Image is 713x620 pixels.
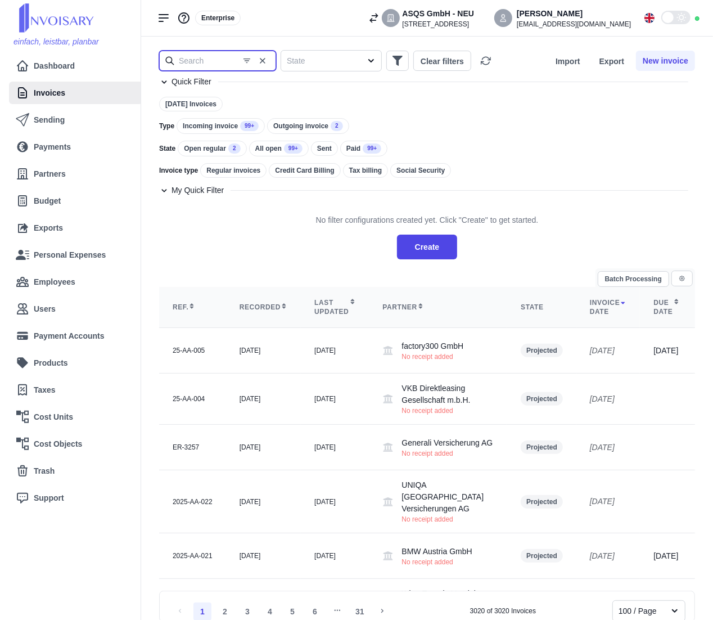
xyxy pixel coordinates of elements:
[249,141,309,156] div: All open
[517,20,631,29] div: [EMAIL_ADDRESS][DOMAIN_NAME]
[195,11,241,25] div: Enterprise
[16,163,132,185] a: Partners
[16,406,132,428] a: Cost Units
[644,13,655,23] img: Flag_en.svg
[173,346,213,355] div: 25-AA-005
[314,346,355,355] div: [DATE]
[402,479,494,524] div: UNIQA [GEOGRAPHIC_DATA] Versicherungen AG
[590,496,627,507] div: [DATE]
[592,51,631,71] button: Export
[16,298,136,320] a: Users
[177,118,265,134] div: Incoming invoice
[402,515,494,524] div: No receipt added
[240,346,287,355] div: [DATE]
[240,121,259,131] span: 99+
[598,271,669,287] button: Batch Processing
[34,60,75,72] span: Dashboard
[269,163,340,178] div: Credit Card Billing
[413,51,471,71] button: Clear filters
[34,303,56,315] span: Users
[13,37,99,46] span: einfach, leistbar, planbar
[16,379,132,401] a: Taxes
[173,303,213,312] div: Ref.
[521,392,563,406] div: Projected
[402,449,493,458] div: No receipt added
[16,217,136,239] a: Exports
[521,495,563,509] div: Projected
[16,433,132,455] a: Cost Objects
[314,551,355,560] div: [DATE]
[590,550,627,562] div: [DATE]
[240,443,287,452] div: [DATE]
[590,442,627,453] div: [DATE]
[397,235,458,259] button: Create
[34,222,63,234] span: Exports
[521,441,563,454] div: Projected
[402,558,472,567] div: No receipt added
[34,195,61,207] span: Budget
[311,141,338,156] div: Sent
[590,345,627,357] div: [DATE]
[159,122,174,131] span: Type
[16,325,132,347] a: Payment Accounts
[619,605,659,617] div: 100 / Page
[316,205,539,235] div: No filter configurations created yet. Click "Create" to get started.
[331,121,343,131] span: 2
[16,82,132,104] a: Invoices
[267,118,349,134] div: Outgoing invoice
[228,143,241,154] span: 2
[159,144,175,153] span: State
[402,406,494,415] div: No receipt added
[200,163,267,178] div: Regular invoices
[383,303,494,312] div: Partner
[240,303,287,312] div: Recorded
[172,76,211,88] h7: Quick Filter
[16,244,136,266] a: Personal Expenses
[16,460,136,482] a: Trash
[34,114,65,126] span: Sending
[173,394,213,403] div: 25-AA-004
[16,136,136,158] a: Payments
[16,109,136,131] a: Sending
[173,443,213,452] div: ER-3257
[240,551,287,560] div: [DATE]
[521,303,563,312] div: State
[172,185,224,196] h7: My Quick Filter
[159,51,276,71] input: Search
[340,141,387,156] div: Paid
[521,549,563,563] div: Projected
[402,383,494,415] div: VKB Direktleasing Gesellschaft m.b.H.
[590,298,627,316] div: Invoice date
[314,298,355,316] div: Last updated
[640,328,693,374] td: [DATE]
[402,8,474,20] div: ASQS GmbH - NEU
[402,352,464,361] div: No receipt added
[34,141,71,153] span: Payments
[240,394,287,403] div: [DATE]
[314,497,355,506] div: [DATE]
[173,497,213,506] div: 2025-AA-022
[173,551,213,560] div: 2025-AA-021
[34,330,105,342] span: Payment Accounts
[695,16,700,21] div: Online
[34,492,64,504] span: Support
[590,393,627,405] div: [DATE]
[636,51,695,71] button: New invoice
[34,465,55,477] span: Trash
[16,487,136,509] a: Support
[284,143,303,154] span: 99+
[16,271,132,293] a: Employees
[653,298,679,316] div: Due date
[390,163,451,178] div: Social Security
[402,340,464,361] div: factory300 GmbH
[34,411,73,423] span: Cost Units
[34,87,65,99] span: Invoices
[640,533,693,579] td: [DATE]
[16,190,136,212] a: Budget
[363,143,381,154] span: 99+
[402,437,493,458] div: Generali Versicherung AG
[178,141,246,156] div: Open regular
[16,55,136,77] a: Dashboard
[159,166,198,175] span: Invoice type
[521,344,563,357] div: Projected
